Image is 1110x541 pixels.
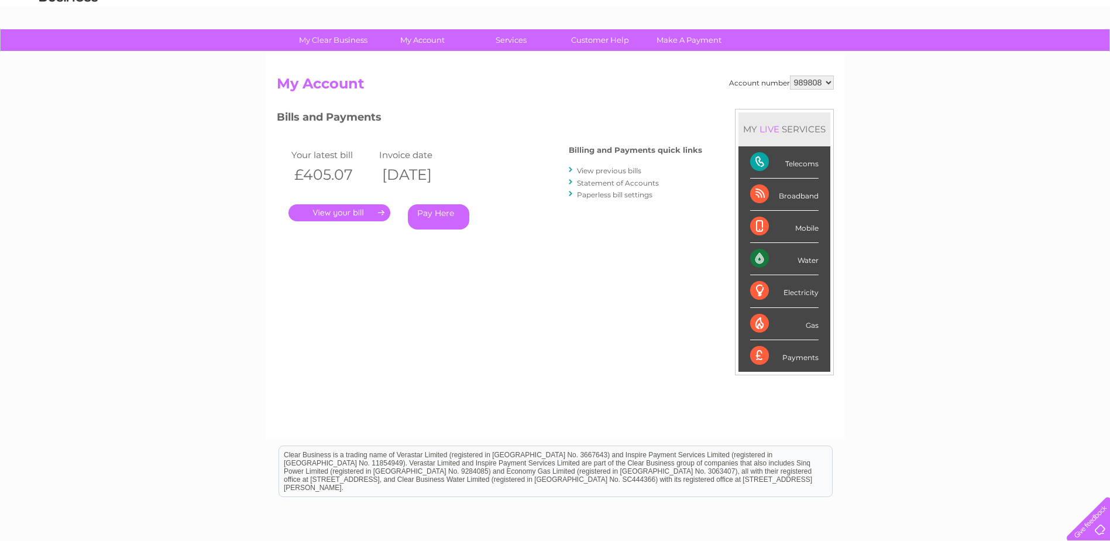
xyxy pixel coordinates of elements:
[279,6,832,57] div: Clear Business is a trading name of Verastar Limited (registered in [GEOGRAPHIC_DATA] No. 3667643...
[408,204,469,230] a: Pay Here
[569,146,702,155] h4: Billing and Payments quick links
[288,204,390,221] a: .
[750,146,819,179] div: Telecoms
[277,109,702,129] h3: Bills and Payments
[750,275,819,307] div: Electricity
[738,112,830,146] div: MY SERVICES
[376,147,464,163] td: Invoice date
[285,29,382,51] a: My Clear Business
[288,147,376,163] td: Your latest bill
[288,163,376,187] th: £405.07
[757,124,782,135] div: LIVE
[277,76,834,98] h2: My Account
[39,30,98,66] img: logo.png
[552,29,648,51] a: Customer Help
[729,76,834,90] div: Account number
[750,211,819,243] div: Mobile
[750,308,819,340] div: Gas
[376,163,464,187] th: [DATE]
[750,340,819,372] div: Payments
[1071,50,1099,59] a: Log out
[889,6,970,20] a: 0333 014 3131
[577,190,652,199] a: Paperless bill settings
[1032,50,1061,59] a: Contact
[463,29,559,51] a: Services
[750,179,819,211] div: Broadband
[904,50,926,59] a: Water
[374,29,470,51] a: My Account
[750,243,819,275] div: Water
[577,179,659,187] a: Statement of Accounts
[933,50,959,59] a: Energy
[641,29,737,51] a: Make A Payment
[1008,50,1025,59] a: Blog
[966,50,1001,59] a: Telecoms
[577,166,641,175] a: View previous bills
